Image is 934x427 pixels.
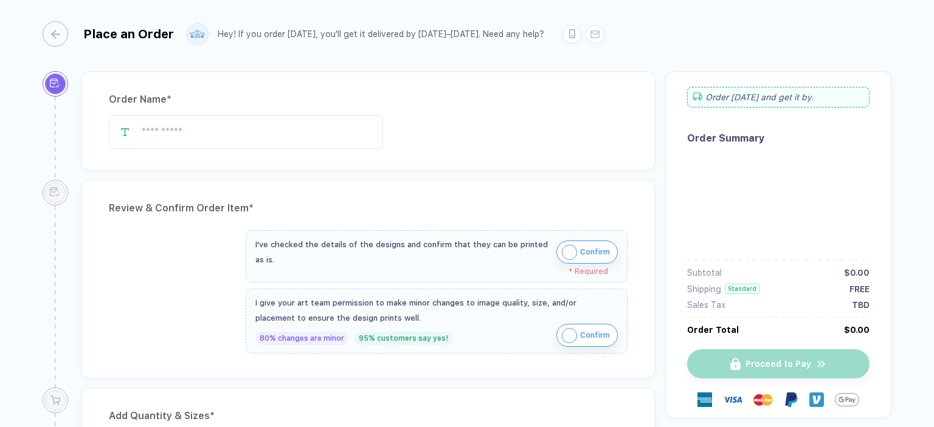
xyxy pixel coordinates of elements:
img: user profile [187,24,208,45]
img: GPay [835,388,859,412]
div: Order [DATE] and get it by . [687,87,870,108]
div: * Required [255,267,608,276]
div: I give your art team permission to make minor changes to image quality, size, and/or placement to... [255,295,618,326]
div: Subtotal [687,268,722,278]
div: Standard [725,284,759,294]
button: iconConfirm [556,241,618,264]
img: Paypal [784,392,798,407]
span: Confirm [580,242,610,262]
div: Add Quantity & Sizes [109,406,628,426]
div: Review & Confirm Order Item [109,199,628,218]
div: FREE [849,284,870,294]
div: 95% customers say yes! [355,332,452,345]
span: Confirm [580,326,610,345]
div: Hey! If you order [DATE], you'll get it delivered by [DATE]–[DATE]. Need any help? [218,29,544,39]
div: $0.00 [844,268,870,278]
button: iconConfirm [556,324,618,347]
img: icon [562,245,577,260]
img: Venmo [809,392,824,407]
div: Order Name [109,90,628,109]
div: $0.00 [844,325,870,335]
img: express [697,392,712,407]
img: master-card [753,390,773,409]
img: visa [723,390,742,409]
img: icon [562,328,577,343]
div: Place an Order [83,27,174,41]
div: 80% changes are minor [255,332,348,345]
div: Order Total [687,325,739,335]
div: Order Summary [687,132,870,144]
div: Sales Tax [687,300,725,310]
div: I've checked the details of the designs and confirm that they can be printed as is. [255,237,550,267]
div: Shipping [687,284,721,294]
div: TBD [852,300,870,310]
